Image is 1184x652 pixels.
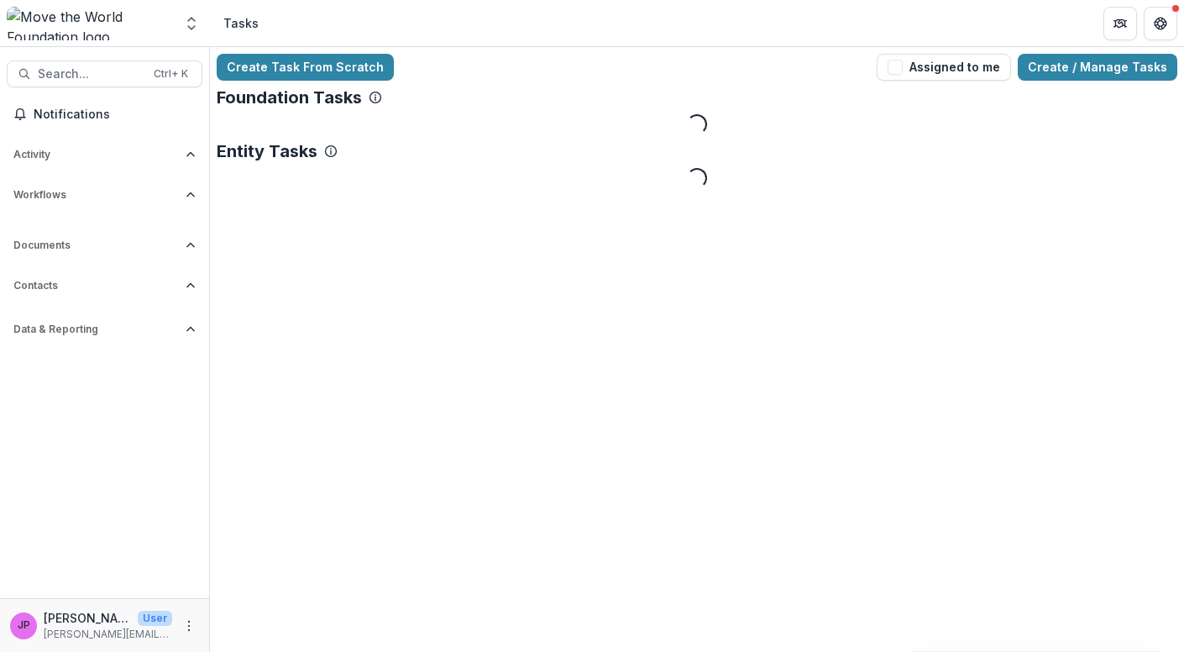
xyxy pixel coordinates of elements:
[180,7,203,40] button: Open entity switcher
[1103,7,1137,40] button: Partners
[13,239,179,251] span: Documents
[7,60,202,87] button: Search...
[217,11,265,35] nav: breadcrumb
[18,620,30,631] div: Jill Pappas
[150,65,191,83] div: Ctrl + K
[13,149,179,160] span: Activity
[7,181,202,208] button: Open Workflows
[138,611,172,626] p: User
[7,272,202,299] button: Open Contacts
[877,54,1011,81] button: Assigned to me
[223,14,259,32] div: Tasks
[7,141,202,168] button: Open Activity
[7,7,173,40] img: Move the World Foundation logo
[217,87,362,108] p: Foundation Tasks
[44,627,172,642] p: [PERSON_NAME][EMAIL_ADDRESS][DOMAIN_NAME]
[7,232,202,259] button: Open Documents
[13,323,179,335] span: Data & Reporting
[13,189,179,201] span: Workflows
[217,141,317,161] p: Entity Tasks
[38,67,144,81] span: Search...
[7,316,202,343] button: Open Data & Reporting
[34,108,196,122] span: Notifications
[1144,7,1177,40] button: Get Help
[44,609,131,627] p: [PERSON_NAME]
[1018,54,1177,81] a: Create / Manage Tasks
[179,616,199,636] button: More
[217,54,394,81] a: Create Task From Scratch
[7,101,202,128] button: Notifications
[13,280,179,292] span: Contacts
